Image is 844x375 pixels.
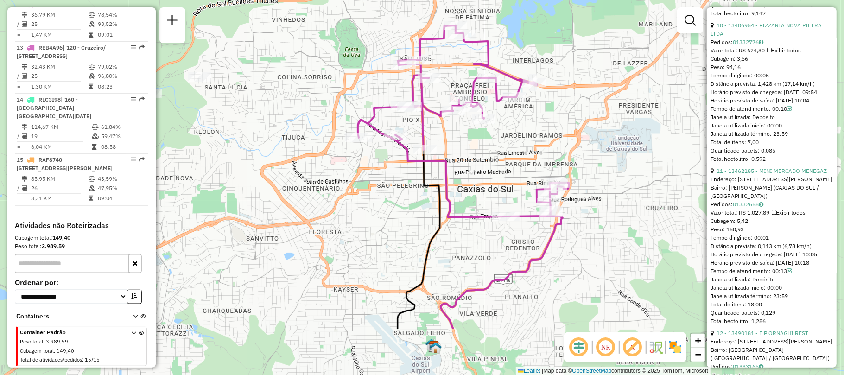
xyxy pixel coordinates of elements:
i: Observações [759,364,763,369]
span: 149,40 [57,348,74,355]
td: / [17,19,21,29]
div: Total hectolitro: 0,592 [711,155,833,163]
div: Bairro: [PERSON_NAME] (CAXIAS DO SUL / [GEOGRAPHIC_DATA]) [711,184,833,200]
i: Tempo total em rota [89,84,93,89]
i: % de utilização da cubagem [89,185,95,191]
td: 19 [31,132,91,141]
i: Observações [759,202,763,207]
i: Distância Total [22,12,27,18]
td: 36,79 KM [31,10,88,19]
div: Janela utilizada término: 23:59 [711,130,833,138]
span: | 112 - São Caetano [61,0,113,7]
a: 01332776 [733,38,763,45]
div: Endereço: [STREET_ADDRESS][PERSON_NAME] [711,175,833,184]
span: Peso total [20,339,43,345]
strong: 3.989,59 [42,243,65,250]
i: % de utilização do peso [89,12,95,18]
div: Valor total: R$ 1.027,89 [711,209,833,217]
span: Peso: 94,16 [711,64,741,70]
div: Total de itens: 18,00 [711,300,833,309]
div: Janela utilizada: Depósito [711,275,833,284]
span: 14 - [17,96,91,120]
h4: Atividades não Roteirizadas [15,222,148,230]
i: Distância Total [22,124,27,130]
span: | [STREET_ADDRESS][PERSON_NAME] [17,156,113,172]
i: Total de Atividades [22,185,27,191]
span: 15 - [17,156,113,172]
a: Com service time [787,105,792,112]
td: 25 [31,71,88,81]
td: = [17,194,21,203]
span: Exibir rótulo [622,336,644,358]
span: Ocultar deslocamento [568,336,590,358]
em: Opções [131,96,136,102]
td: 32,43 KM [31,62,88,71]
div: Map data © contributors,© 2025 TomTom, Microsoft [516,367,711,375]
td: 09:04 [97,194,144,203]
td: 25 [31,19,88,29]
div: Cubagem total: [15,234,148,242]
a: Exibir filtros [681,11,699,30]
a: 11 - 13462185 - MINI MERCADO MENEGAZ [717,167,827,174]
a: 01333165 [733,363,763,370]
i: Tempo total em rota [89,32,93,38]
i: % de utilização do peso [89,176,95,182]
span: RDT7I09 [38,0,61,7]
td: / [17,132,21,141]
i: Observações [759,39,763,45]
i: % de utilização do peso [92,124,99,130]
img: ZUMPY [425,338,438,350]
em: Opções [131,44,136,50]
div: Distância prevista: 0,113 km (6,78 km/h) [711,242,833,250]
td: 26 [31,184,88,193]
i: Total de Atividades [22,133,27,139]
div: Peso total: [15,242,148,251]
i: Tempo total em rota [92,144,96,150]
img: Fluxo de ruas [648,340,663,355]
div: Valor total: R$ 624,30 [711,46,833,55]
td: 08:58 [101,142,145,152]
td: 85,95 KM [31,174,88,184]
div: Horário previsto de chegada: [DATE] 09:54 [711,88,833,96]
em: Rota exportada [139,96,145,102]
span: : [54,348,55,355]
span: Cubagem: 3,56 [711,55,748,62]
td: 3,31 KM [31,194,88,203]
span: Exibir todos [767,47,801,54]
span: | 120 - Cruzeiro/ [STREET_ADDRESS] [17,44,106,59]
i: % de utilização do peso [89,64,95,70]
a: Zoom out [691,348,705,362]
span: Exibir todos [772,209,806,216]
td: 09:01 [97,30,144,39]
div: Janela utilizada: Depósito [711,113,833,121]
em: Opções [131,157,136,162]
div: Total hectolitro: 9,147 [711,9,833,18]
em: Rota exportada [139,157,145,162]
div: Horário previsto de saída: [DATE] 10:04 [711,96,833,105]
td: = [17,82,21,91]
img: CDD Caxias [430,342,442,354]
span: + [695,335,701,346]
div: Pedidos: [711,38,833,46]
div: Tempo dirigindo: 00:01 [711,234,833,242]
img: CDD Caxias [428,341,440,353]
td: 114,67 KM [31,122,91,132]
div: Distância prevista: 1,428 km (17,14 km/h) [711,80,833,88]
button: Ordem crescente [127,290,142,304]
div: Quantidade pallets: 0,085 [711,146,833,155]
div: Horário previsto de chegada: [DATE] 10:05 [711,250,833,259]
em: Rota exportada [139,44,145,50]
span: 15/15 [85,357,100,363]
td: 61,84% [101,122,145,132]
span: Peso: 150,93 [711,226,744,233]
div: Total de itens: 7,00 [711,138,833,146]
span: Ocultar NR [595,336,617,358]
span: : [43,339,44,345]
div: Atividade não roteirizada - SANTO ANDRE MELLO [188,72,211,82]
span: REB4A96 [38,44,63,51]
td: = [17,30,21,39]
span: 3.989,59 [46,339,68,345]
div: Horário previsto de saída: [DATE] 10:18 [711,259,833,267]
a: 12 - 13490181 - F P ORNAGHI REST [717,330,808,337]
td: = [17,142,21,152]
